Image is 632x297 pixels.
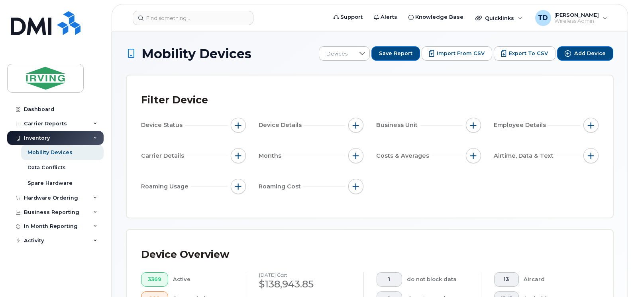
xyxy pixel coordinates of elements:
div: Active [173,272,234,287]
span: Costs & Averages [376,152,432,160]
span: Devices [319,47,355,61]
span: Add Device [574,50,606,57]
span: Months [259,152,284,160]
div: $138,943.85 [259,277,351,291]
div: Aircard [524,272,586,287]
button: Import from CSV [422,46,492,61]
button: Save Report [371,46,420,61]
span: Device Status [141,121,185,129]
span: Roaming Cost [259,182,303,191]
span: Carrier Details [141,152,186,160]
span: Employee Details [494,121,548,129]
span: Roaming Usage [141,182,191,191]
div: do not block data [407,272,469,287]
span: Airtime, Data & Text [494,152,556,160]
span: 13 [501,276,512,283]
span: 3369 [148,276,161,283]
span: Export to CSV [509,50,548,57]
span: 1 [383,276,395,283]
span: Import from CSV [437,50,485,57]
div: Device Overview [141,244,229,265]
button: Export to CSV [494,46,555,61]
h4: [DATE] cost [259,272,351,277]
div: Filter Device [141,90,208,111]
button: Add Device [557,46,613,61]
button: 3369 [141,272,168,287]
span: Device Details [259,121,304,129]
span: Save Report [379,50,412,57]
button: 13 [494,272,519,287]
span: Mobility Devices [141,47,251,61]
span: Business Unit [376,121,420,129]
button: 1 [377,272,402,287]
